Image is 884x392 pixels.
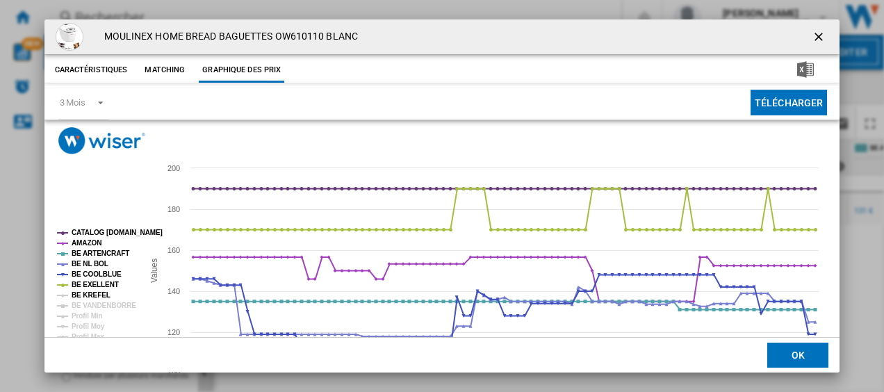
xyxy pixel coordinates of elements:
[51,58,131,83] button: Caractéristiques
[167,328,180,336] tspan: 120
[72,260,108,268] tspan: BE NL BOL
[72,322,105,330] tspan: Profil Moy
[167,287,180,295] tspan: 140
[72,291,110,299] tspan: BE KREFEL
[812,30,828,47] ng-md-icon: getI18NText('BUTTONS.CLOSE_DIALOG')
[60,97,85,108] div: 3 Mois
[72,312,103,320] tspan: Profil Min
[199,58,284,83] button: Graphique des prix
[751,90,828,115] button: Télécharger
[72,281,119,288] tspan: BE EXELLENT
[167,164,180,172] tspan: 200
[72,229,163,236] tspan: CATALOG [DOMAIN_NAME]
[56,23,83,51] img: 61m8+CQxwZL._AC_SY300_SX300_.jpg
[72,239,101,247] tspan: AMAZON
[167,205,180,213] tspan: 180
[797,61,814,78] img: excel-24x24.png
[806,23,834,51] button: getI18NText('BUTTONS.CLOSE_DIALOG')
[149,259,158,283] tspan: Values
[72,333,104,341] tspan: Profil Max
[97,30,358,44] h4: MOULINEX HOME BREAD BAGUETTES OW610110 BLANC
[72,302,136,309] tspan: BE VANDENBORRE
[134,58,195,83] button: Matching
[775,58,836,83] button: Télécharger au format Excel
[767,343,828,368] button: OK
[58,127,145,154] img: logo_wiser_300x94.png
[167,246,180,254] tspan: 160
[72,250,129,257] tspan: BE ARTENCRAFT
[44,19,840,373] md-dialog: Product popup
[72,270,122,278] tspan: BE COOLBLUE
